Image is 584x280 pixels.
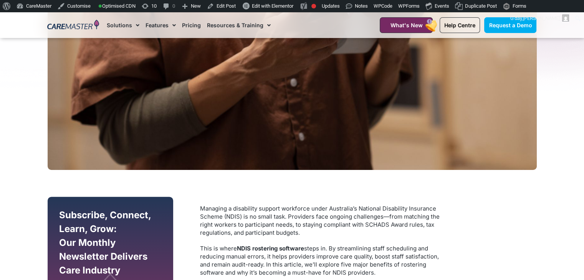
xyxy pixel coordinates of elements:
a: Features [146,12,176,38]
span: What's New [390,22,422,28]
a: Solutions [107,12,139,38]
a: Help Centre [440,17,480,33]
p: This is where steps in. By streamlining staff scheduling and reducing manual errors, it helps pro... [200,244,450,277]
div: Focus keyphrase not set [311,4,316,8]
span: Request a Demo [489,22,532,28]
a: Pricing [182,12,201,38]
a: What's New [380,17,433,33]
a: Request a Demo [484,17,536,33]
img: CareMaster Logo [47,20,99,31]
a: Resources & Training [207,12,271,38]
span: Edit with Elementor [252,3,293,9]
p: Managing a disability support workforce under Australia’s National Disability Insurance Scheme (N... [200,204,450,237]
nav: Menu [107,12,361,38]
strong: NDIS rostering software [237,245,304,252]
span: [PERSON_NAME] [523,15,560,21]
span: Help Centre [444,22,475,28]
a: G'day, [508,12,572,25]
